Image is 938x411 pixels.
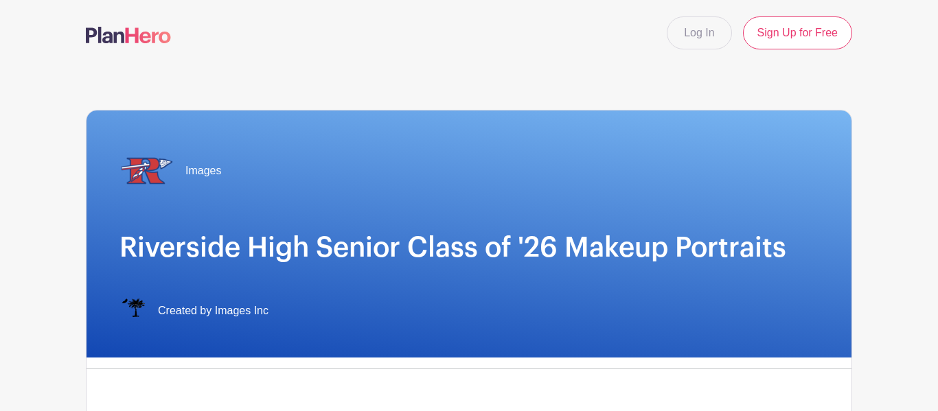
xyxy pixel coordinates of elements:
span: Created by Images Inc [158,303,268,319]
img: logo-507f7623f17ff9eddc593b1ce0a138ce2505c220e1c5a4e2b4648c50719b7d32.svg [86,27,171,43]
img: IMAGES%20logo%20transparenT%20PNG%20s.png [119,297,147,325]
a: Sign Up for Free [743,16,852,49]
h1: Riverside High Senior Class of '26 Makeup Portraits [119,231,819,264]
span: Images [185,163,221,179]
img: riverside%20transp..png [119,143,174,198]
a: Log In [667,16,731,49]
